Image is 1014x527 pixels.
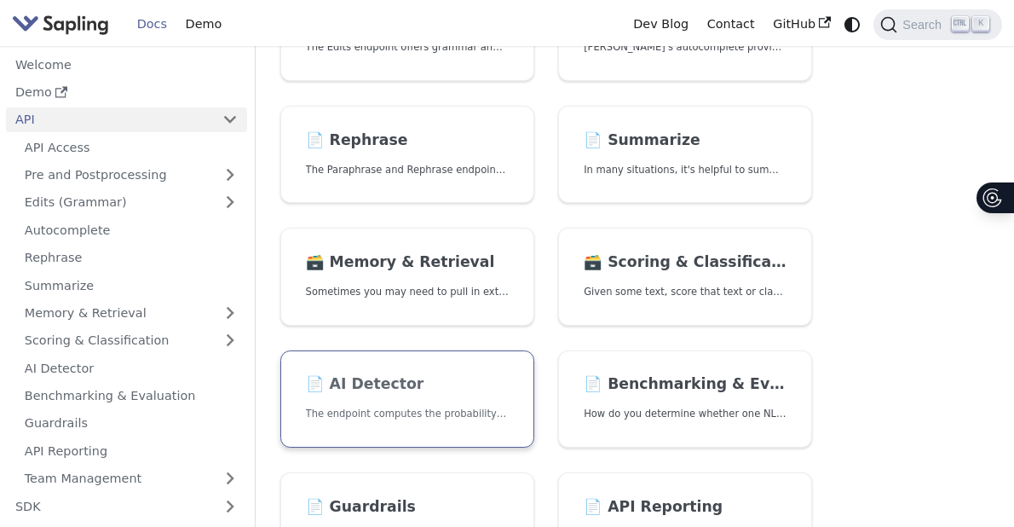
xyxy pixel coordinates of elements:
h2: Benchmarking & Evaluation [584,375,786,394]
img: Sapling.ai [12,12,109,37]
kbd: K [972,16,989,32]
a: Docs [128,11,176,38]
a: AI Detector [15,356,247,380]
a: Sapling.ai [12,12,115,37]
a: 📄️ AI DetectorThe endpoint computes the probability that a piece of text is AI-generated, [280,350,534,449]
a: Edits (Grammar) [15,190,247,215]
a: Dev Blog [624,11,697,38]
a: Benchmarking & Evaluation [15,384,247,408]
h2: Guardrails [306,498,509,517]
a: 🗃️ Memory & RetrievalSometimes you may need to pull in external information that doesn't fit in t... [280,228,534,326]
a: 📄️ RephraseThe Paraphrase and Rephrase endpoints offer paraphrasing for particular styles. [280,106,534,204]
p: In many situations, it's helpful to summarize a longer document into a shorter, more easily diges... [584,162,786,178]
p: The endpoint computes the probability that a piece of text is AI-generated, [306,406,509,422]
p: The Edits endpoint offers grammar and spell checking. [306,39,509,55]
span: Search [897,18,952,32]
p: Sapling's autocomplete provides predictions of the next few characters or words [584,39,786,55]
p: Given some text, score that text or classify it into one of a set of pre-specified categories. [584,284,786,300]
button: Expand sidebar category 'SDK' [213,494,247,518]
h2: Rephrase [306,131,509,150]
a: Summarize [15,273,247,298]
a: 📄️ SummarizeIn many situations, it's helpful to summarize a longer document into a shorter, more ... [558,106,812,204]
a: Memory & Retrieval [15,301,247,326]
a: API Access [15,135,247,159]
p: The Paraphrase and Rephrase endpoints offer paraphrasing for particular styles. [306,162,509,178]
button: Switch between dark and light mode (currently system mode) [840,12,865,37]
a: Pre and Postprocessing [15,163,247,188]
a: 📄️ Benchmarking & EvaluationHow do you determine whether one NLP system that suggests edits [558,350,812,449]
h2: Memory & Retrieval [306,253,509,272]
a: Team Management [15,466,247,491]
a: 🗃️ Scoring & ClassificationGiven some text, score that text or classify it into one of a set of p... [558,228,812,326]
a: Demo [176,11,231,38]
a: Rephrase [15,246,247,270]
a: SDK [6,494,213,518]
a: Welcome [6,52,247,77]
a: API [6,107,213,132]
button: Collapse sidebar category 'API' [213,107,247,132]
a: GitHub [763,11,839,38]
a: Scoring & Classification [15,328,247,353]
a: API Reporting [15,438,247,463]
h2: Summarize [584,131,786,150]
h2: Scoring & Classification [584,253,786,272]
button: Search (Ctrl+K) [873,9,1001,40]
h2: API Reporting [584,498,786,517]
p: Sometimes you may need to pull in external information that doesn't fit in the context size of an... [306,284,509,300]
a: Guardrails [15,411,247,436]
h2: AI Detector [306,375,509,394]
a: Autocomplete [15,217,247,242]
p: How do you determine whether one NLP system that suggests edits [584,406,786,422]
a: Demo [6,80,247,105]
a: Contact [698,11,764,38]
